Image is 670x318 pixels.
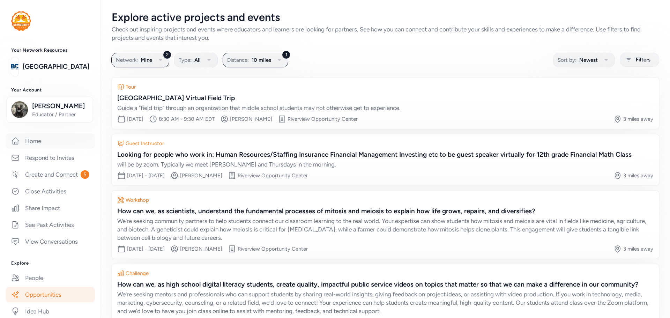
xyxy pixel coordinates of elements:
[163,51,171,59] div: 2
[180,245,222,252] div: [PERSON_NAME]
[6,167,95,182] a: Create and Connect5
[6,184,95,199] a: Close Activities
[6,217,95,232] a: See Past Activities
[126,270,149,277] div: Challenge
[117,150,653,160] div: Looking for people who work in: Human Resources/Staffing Insurance Financial Management Investing...
[7,97,93,123] button: [PERSON_NAME]Educator / Partner
[6,150,95,165] a: Respond to Invites
[141,56,152,64] span: Mine
[159,116,215,123] div: 8:30 AM - 9:30 AM EDT
[127,172,165,179] div: [DATE] - [DATE]
[117,93,653,103] div: [GEOGRAPHIC_DATA] Virtual Field Trip
[126,83,136,90] div: Tour
[227,56,249,64] span: Distance:
[623,116,653,123] div: 3 miles away
[117,290,653,315] div: We’re seeking mentors and professionals who can support students by sharing real-world insights, ...
[230,116,272,123] div: [PERSON_NAME]
[81,170,89,179] span: 5
[6,287,95,302] a: Opportunities
[180,172,222,179] div: [PERSON_NAME]
[126,140,164,147] div: Guest Instructor
[579,56,598,64] span: Newest
[194,56,201,64] span: All
[127,116,143,123] div: [DATE]
[623,245,653,252] div: 3 miles away
[223,53,288,67] button: 1Distance:10 miles
[11,47,89,53] h3: Your Network Resources
[174,53,218,67] button: Type:All
[6,270,95,286] a: People
[117,217,653,242] div: We're seeking community partners to help students connect our classroom learning to the real worl...
[623,172,653,179] div: 3 miles away
[127,245,165,252] div: [DATE] - [DATE]
[179,56,192,64] span: Type:
[558,56,576,64] span: Sort by:
[112,25,659,42] div: Check out inspiring projects and events where educators and learners are looking for partners. Se...
[636,56,650,64] span: Filters
[6,133,95,149] a: Home
[112,11,659,24] div: Explore active projects and events
[288,116,358,123] div: Riverview Opportunity Center
[117,160,653,169] div: will be by zoom. Typically we meet [PERSON_NAME] and Thursdays in the morning.
[238,245,308,252] div: Riverview Opportunity Center
[23,62,89,72] a: [GEOGRAPHIC_DATA]
[111,53,169,67] button: 2Network:Mine
[238,172,308,179] div: Riverview Opportunity Center
[117,280,653,289] div: How can we, as high school digital literacy students, create quality, impactful public service vi...
[11,11,31,31] img: logo
[252,56,271,64] span: 10 miles
[553,53,615,67] button: Sort by:Newest
[11,59,18,74] img: logo
[117,104,653,112] div: Guide a "field trip" through an organization that middle school students may not otherwise get to...
[11,87,89,93] h3: Your Account
[117,206,653,216] div: How can we, as scientists, understand the fundamental processes of mitosis and meiosis to explain...
[116,56,138,64] span: Network:
[126,197,149,204] div: Workshop
[32,111,89,118] span: Educator / Partner
[282,51,290,59] div: 1
[6,234,95,249] a: View Conversations
[32,101,89,111] span: [PERSON_NAME]
[6,200,95,216] a: Share Impact
[11,260,89,266] h3: Explore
